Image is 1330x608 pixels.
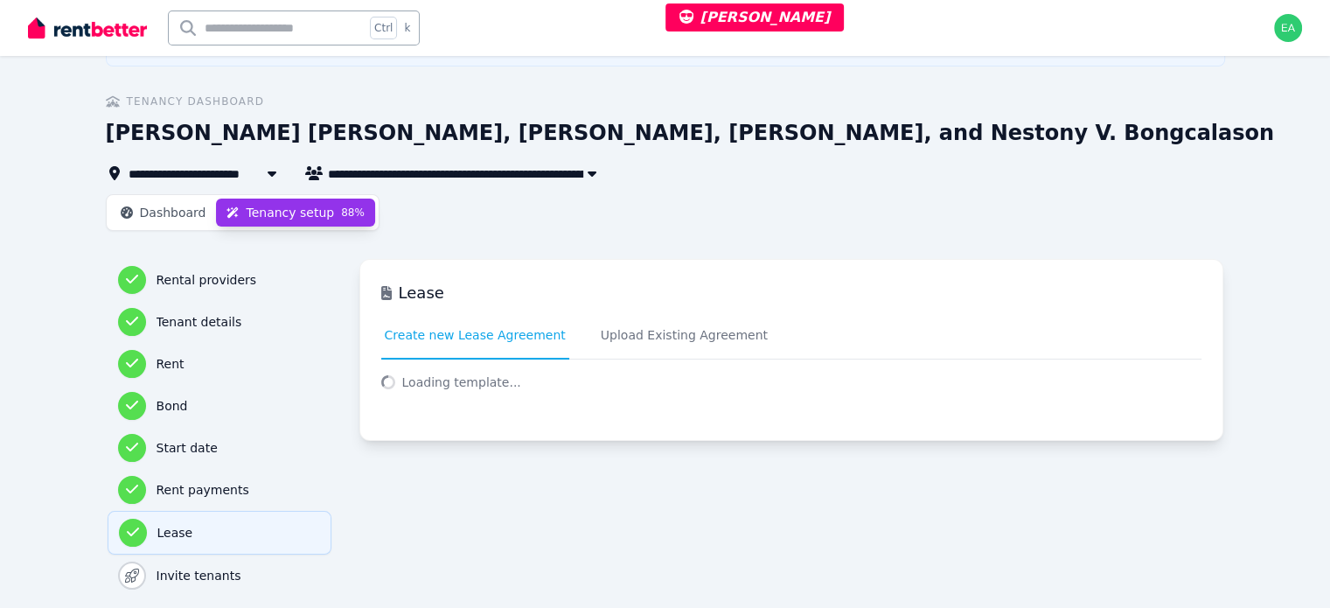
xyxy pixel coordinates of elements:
[108,511,331,555] button: Lease
[28,15,147,41] img: RentBetter
[341,206,365,220] span: 88 %
[108,385,331,427] button: Bond
[157,355,321,373] h3: Rent
[108,301,331,343] button: Tenant details
[381,374,1201,391] p: Loading template...
[108,343,331,385] button: Rent
[140,204,206,221] span: Dashboard
[246,204,334,221] span: Tenancy setup
[157,439,321,457] h3: Start date
[404,21,410,35] span: k
[157,397,321,415] h3: Bond
[157,567,321,584] h3: Invite tenants
[108,259,331,301] button: Rental providers
[370,17,397,39] span: Ctrl
[216,199,374,227] button: Tenancy setup88%
[157,524,320,542] h3: Lease
[1274,14,1302,42] img: earl@rentbetter.com.au
[385,326,566,344] span: Create new Lease Agreement
[157,271,321,289] h3: Rental providers
[157,313,321,331] h3: Tenant details
[106,119,1274,147] h1: [PERSON_NAME] [PERSON_NAME], [PERSON_NAME], [PERSON_NAME], and Nestony V. Bongcalason
[157,481,321,499] h3: Rent payments
[108,427,331,469] button: Start date
[601,326,768,344] span: Upload Existing Agreement
[108,555,331,597] button: Invite tenants
[108,469,331,511] button: Rent payments
[679,9,831,25] span: [PERSON_NAME]
[127,94,265,108] span: Tenancy Dashboard
[110,199,217,227] button: Dashboard
[399,281,1201,305] h3: Lease
[381,326,1201,360] nav: Tabs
